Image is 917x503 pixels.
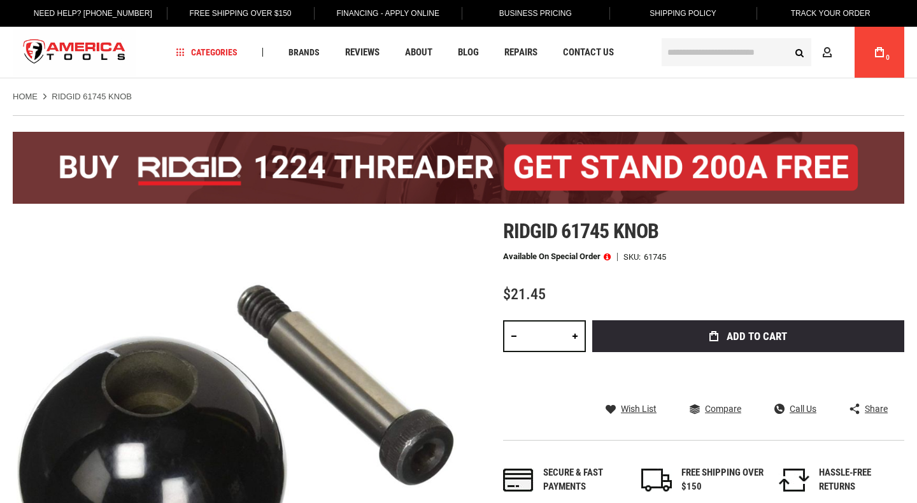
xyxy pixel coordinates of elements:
span: Call Us [790,404,816,413]
a: store logo [13,29,136,76]
button: Add to Cart [592,320,904,352]
div: Secure & fast payments [543,466,626,493]
a: Compare [690,403,741,414]
span: Wish List [621,404,657,413]
a: Contact Us [557,44,620,61]
div: HASSLE-FREE RETURNS [819,466,902,493]
a: Repairs [499,44,543,61]
img: America Tools [13,29,136,76]
div: FREE SHIPPING OVER $150 [681,466,764,493]
span: Add to Cart [727,331,787,342]
span: About [405,48,432,57]
a: 0 [867,27,892,78]
span: Repairs [504,48,537,57]
button: Search [787,40,811,64]
a: Reviews [339,44,385,61]
span: Blog [458,48,479,57]
img: returns [779,469,809,492]
p: Available on Special Order [503,252,611,261]
a: Categories [171,44,243,61]
strong: SKU [623,253,644,261]
img: shipping [641,469,672,492]
a: Brands [283,44,325,61]
span: $21.45 [503,285,546,303]
div: 61745 [644,253,666,261]
a: Home [13,91,38,103]
span: Contact Us [563,48,614,57]
a: Wish List [606,403,657,414]
span: Categories [176,48,238,57]
span: Shipping Policy [650,9,716,18]
a: Call Us [774,403,816,414]
img: payments [503,469,534,492]
img: BOGO: Buy the RIDGID® 1224 Threader (26092), get the 92467 200A Stand FREE! [13,132,904,204]
span: Ridgid 61745 knob [503,219,658,243]
a: About [399,44,438,61]
a: Blog [452,44,485,61]
span: Reviews [345,48,380,57]
span: Share [865,404,888,413]
span: Brands [288,48,320,57]
strong: RIDGID 61745 KNOB [52,92,132,101]
span: Compare [705,404,741,413]
span: 0 [886,54,890,61]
